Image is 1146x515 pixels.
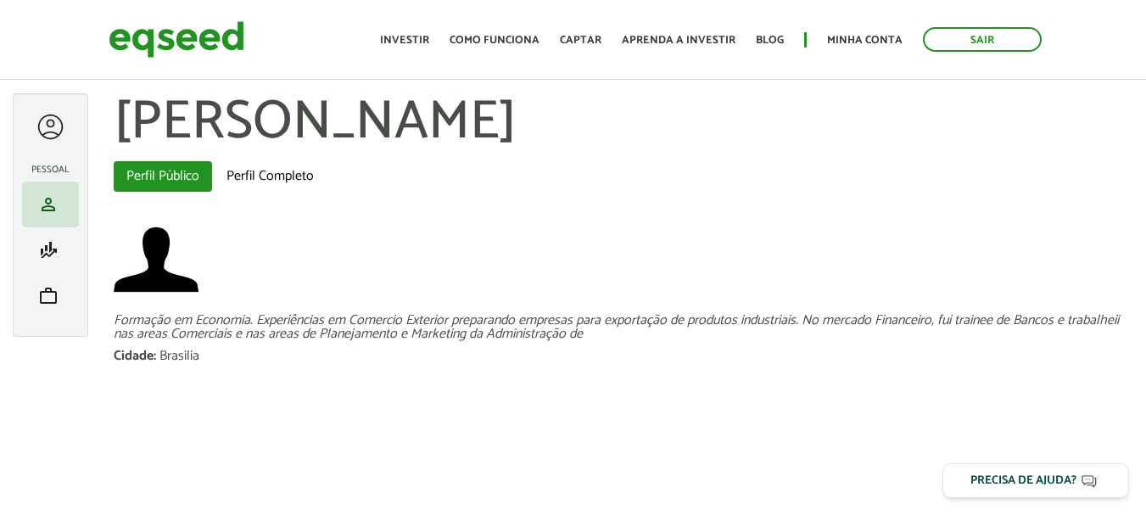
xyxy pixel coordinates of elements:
[35,111,66,143] a: Expandir menu
[38,286,59,306] span: work
[26,240,75,260] a: finance_mode
[214,161,327,192] a: Perfil Completo
[923,27,1042,52] a: Sair
[622,35,735,46] a: Aprenda a investir
[114,217,198,302] a: Ver perfil do usuário.
[560,35,601,46] a: Captar
[22,273,79,319] li: Meu portfólio
[114,350,159,363] div: Cidade
[450,35,539,46] a: Como funciona
[827,35,903,46] a: Minha conta
[26,194,75,215] a: person
[38,240,59,260] span: finance_mode
[22,227,79,273] li: Minha simulação
[38,194,59,215] span: person
[26,286,75,306] a: work
[109,17,244,62] img: EqSeed
[756,35,784,46] a: Blog
[154,344,156,367] span: :
[114,217,198,302] img: Foto de Marco Roosevelt Bonifácio e Sousa
[22,182,79,227] li: Meu perfil
[22,165,79,175] h2: Pessoal
[380,35,429,46] a: Investir
[114,161,212,192] a: Perfil Público
[159,350,199,363] div: Brasilia
[114,314,1133,341] div: Formação em Economia. Experiências em Comercio Exterior preparando empresas para exportação de pr...
[114,93,1133,153] h1: [PERSON_NAME]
